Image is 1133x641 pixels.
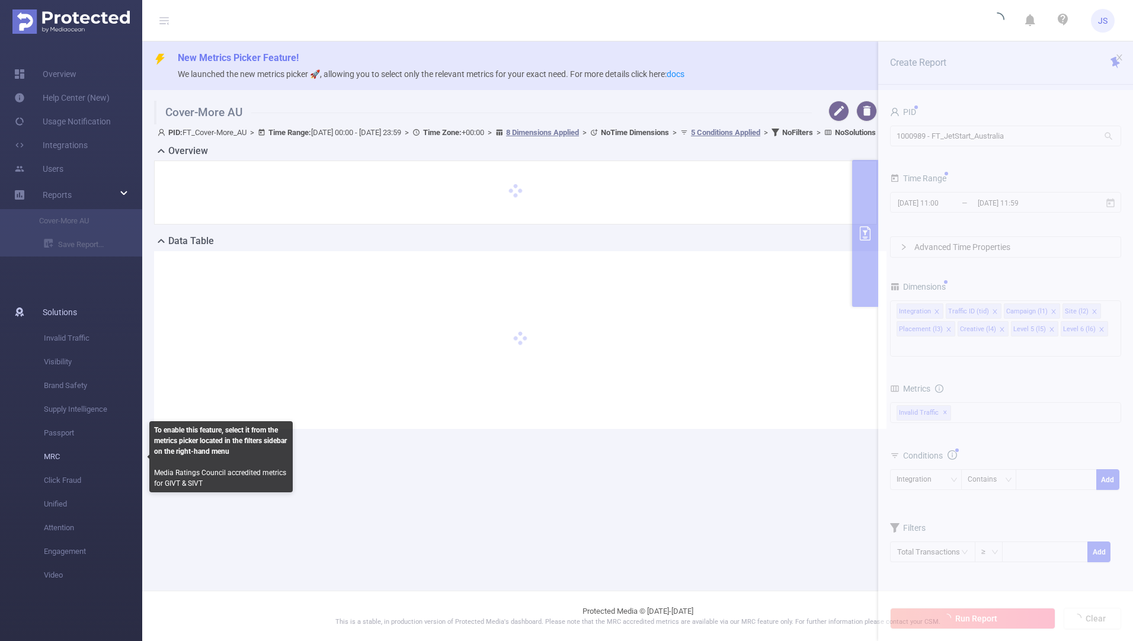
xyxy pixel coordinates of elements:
span: > [669,128,680,137]
a: Users [14,157,63,181]
span: > [401,128,412,137]
span: Attention [44,516,142,540]
b: Time Zone: [423,128,462,137]
a: Usage Notification [14,110,111,133]
span: > [247,128,258,137]
span: Visibility [44,350,142,374]
i: icon: user [158,129,168,136]
b: PID: [168,128,183,137]
span: Unified [44,492,142,516]
span: MRC [44,445,142,469]
span: JS [1098,9,1108,33]
a: Help Center (New) [14,86,110,110]
span: Engagement [44,540,142,563]
i: icon: close [1115,53,1124,62]
u: 5 Conditions Applied [691,128,760,137]
span: Brand Safety [44,374,142,398]
span: Video [44,563,142,587]
b: To enable this feature, select it from the metrics picker located in the filters sidebar on the r... [154,426,287,456]
u: 8 Dimensions Applied [506,128,579,137]
footer: Protected Media © [DATE]-[DATE] [142,591,1133,641]
span: > [579,128,590,137]
span: Invalid Traffic [44,326,142,350]
span: New Metrics Picker Feature! [178,52,299,63]
h1: Cover-More AU [154,101,812,124]
b: Time Range: [268,128,311,137]
b: No Solutions [835,128,876,137]
span: Passport [44,421,142,445]
a: Integrations [14,133,88,157]
h2: Data Table [168,234,214,248]
span: Reports [43,190,72,200]
b: No Filters [782,128,813,137]
span: > [760,128,772,137]
i: icon: loading [990,12,1004,29]
img: Protected Media [12,9,130,34]
span: > [813,128,824,137]
div: Media Ratings Council accredited metrics for GIVT & SIVT [149,421,293,492]
p: This is a stable, in production version of Protected Media's dashboard. Please note that the MRC ... [172,617,1103,627]
button: icon: close [1115,51,1124,64]
h2: Overview [168,144,208,158]
span: We launched the new metrics picker 🚀, allowing you to select only the relevant metrics for your e... [178,69,684,79]
a: docs [667,69,684,79]
b: No Time Dimensions [601,128,669,137]
i: icon: thunderbolt [154,53,166,65]
span: Supply Intelligence [44,398,142,421]
span: FT_Cover-More_AU [DATE] 00:00 - [DATE] 23:59 +00:00 [158,128,876,137]
span: Click Fraud [44,469,142,492]
a: Overview [14,62,76,86]
span: > [484,128,495,137]
span: Solutions [43,300,77,324]
a: Reports [43,183,72,207]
